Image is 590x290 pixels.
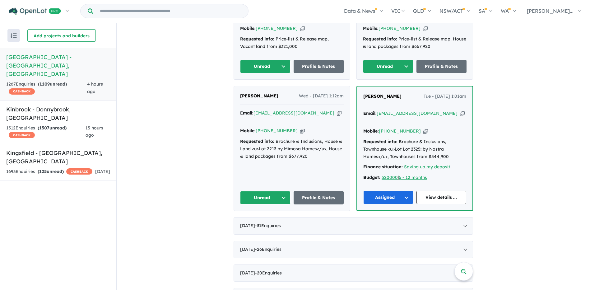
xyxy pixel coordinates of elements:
strong: Requested info: [363,139,397,144]
span: - 26 Enquir ies [255,246,281,252]
a: [PHONE_NUMBER] [379,128,421,134]
a: [PHONE_NUMBER] [256,26,298,31]
span: Wed - [DATE] 1:12am [299,92,344,100]
strong: Mobile: [240,128,256,133]
div: [DATE] [234,264,473,282]
button: Copy [300,25,305,32]
a: Profile & Notes [294,191,344,204]
span: CASHBACK [9,132,35,138]
div: 1693 Enquir ies [6,168,92,175]
span: 1507 [39,125,49,131]
span: - 20 Enquir ies [255,270,282,276]
a: [PHONE_NUMBER] [379,26,420,31]
a: Saving up my deposit [404,164,450,170]
button: Assigned [363,191,413,204]
span: [PERSON_NAME]... [527,8,574,14]
h5: [GEOGRAPHIC_DATA] - [GEOGRAPHIC_DATA] , [GEOGRAPHIC_DATA] [6,53,110,78]
div: Price-list & Release map, Vacant land from $321,000 [240,35,344,50]
div: Brochure & Inclusions, House & Land <u>Lot 2213 by Mimosa Homes</u>, House & land packages from $... [240,138,344,160]
strong: Budget: [363,175,380,180]
button: Copy [337,110,341,116]
a: [EMAIL_ADDRESS][DOMAIN_NAME] [253,110,334,116]
a: [EMAIL_ADDRESS][DOMAIN_NAME] [377,110,458,116]
img: Openlot PRO Logo White [9,7,61,15]
span: 125 [39,169,47,174]
span: 15 hours ago [86,125,103,138]
a: View details ... [416,191,467,204]
a: 6 - 12 months [399,175,427,180]
button: Unread [240,191,290,204]
strong: Mobile: [363,26,379,31]
span: [PERSON_NAME] [363,93,402,99]
strong: Requested info: [240,138,274,144]
button: Copy [423,25,428,32]
span: CASHBACK [66,168,92,175]
a: [PHONE_NUMBER] [256,128,298,133]
span: 4 hours ago [87,81,103,94]
a: Profile & Notes [416,60,467,73]
a: [PERSON_NAME] [240,92,278,100]
strong: Finance situation: [363,164,403,170]
div: | [363,174,466,181]
strong: Mobile: [363,128,379,134]
button: Unread [240,60,290,73]
a: 520000 [382,175,398,180]
div: Brochure & Inclusions, Townhouse <u>Lot Lot 2325: by Nostra Homes</u>, Townhouses from $544,900 [363,138,466,160]
input: Try estate name, suburb, builder or developer [94,4,247,18]
strong: ( unread) [38,81,67,87]
strong: Mobile: [240,26,256,31]
strong: Requested info: [363,36,397,42]
strong: Email: [240,110,253,116]
strong: Email: [363,110,377,116]
a: [PERSON_NAME] [363,93,402,100]
span: - 31 Enquir ies [255,223,281,228]
h5: Kinbrook - Donnybrook , [GEOGRAPHIC_DATA] [6,105,110,122]
span: CASHBACK [9,88,35,95]
span: Tue - [DATE] 1:01am [424,93,466,100]
div: Price-list & Release map, House & land packages from $667,920 [363,35,467,50]
h5: Kingsfield - [GEOGRAPHIC_DATA] , [GEOGRAPHIC_DATA] [6,149,110,166]
button: Add projects and builders [27,29,96,42]
div: 1512 Enquir ies [6,124,86,139]
button: Unread [363,60,413,73]
strong: ( unread) [38,125,67,131]
strong: Requested info: [240,36,274,42]
span: [DATE] [95,169,110,174]
div: [DATE] [234,217,473,235]
span: [PERSON_NAME] [240,93,278,99]
img: sort.svg [11,33,17,38]
a: Profile & Notes [294,60,344,73]
span: 1109 [39,81,50,87]
div: [DATE] [234,241,473,258]
div: 1267 Enquir ies [6,81,87,96]
button: Copy [460,110,465,117]
strong: ( unread) [38,169,64,174]
button: Copy [300,128,305,134]
button: Copy [423,128,428,134]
